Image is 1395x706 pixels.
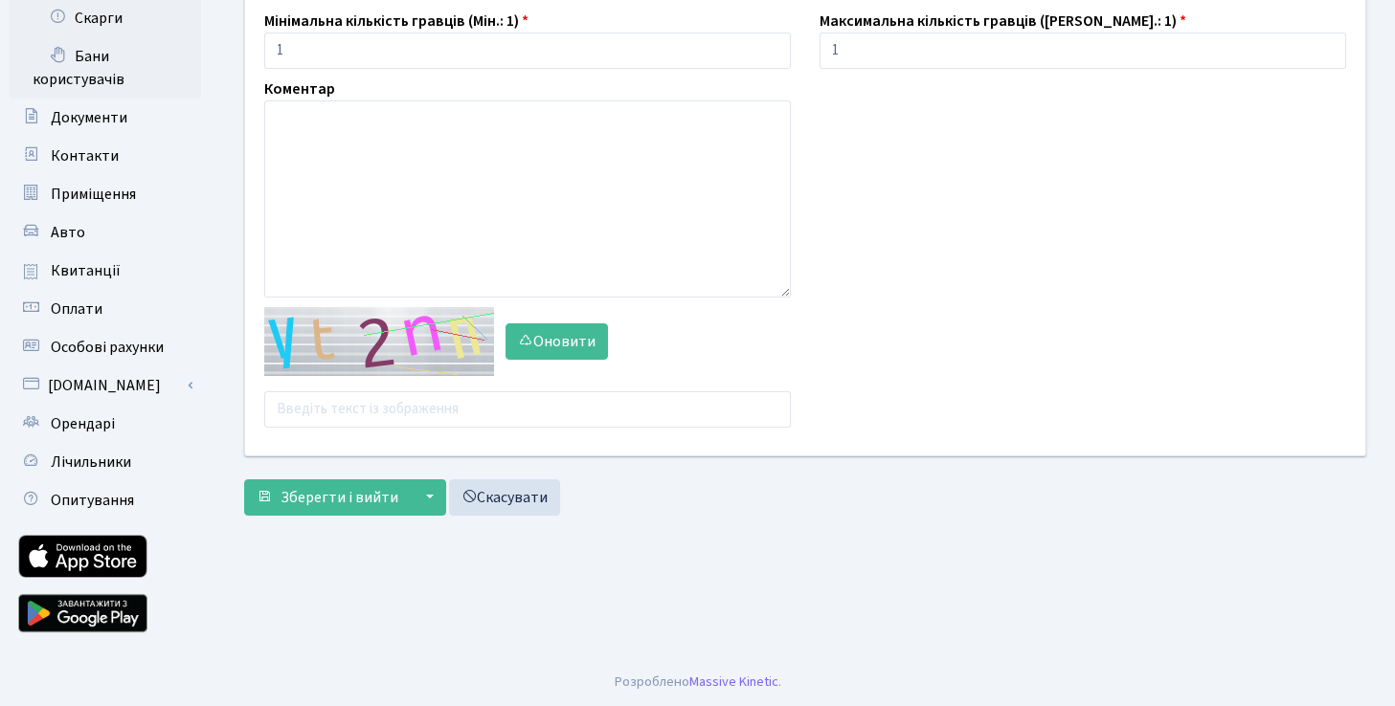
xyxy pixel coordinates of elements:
[264,77,335,100] label: Коментар
[10,213,201,252] a: Авто
[615,672,781,693] div: Розроблено .
[244,479,411,516] button: Зберегти і вийти
[51,184,136,205] span: Приміщення
[506,323,608,360] button: Оновити
[10,137,201,175] a: Контакти
[51,413,115,434] span: Орендарі
[51,490,134,511] span: Опитування
[51,298,102,320] span: Оплати
[281,487,398,508] span: Зберегти і вийти
[449,479,560,516] a: Скасувати
[51,260,121,281] span: Квитанції
[10,37,201,99] a: Бани користувачів
[51,337,164,358] span: Особові рахунки
[10,481,201,519] a: Опитування
[689,672,778,692] a: Massive Kinetic
[264,307,494,376] img: default
[264,391,791,428] input: Введіть текст із зображення
[51,107,127,128] span: Документи
[10,175,201,213] a: Приміщення
[10,99,201,137] a: Документи
[10,290,201,328] a: Оплати
[820,10,1186,33] label: Максимальна кількість гравців ([PERSON_NAME].: 1)
[10,328,201,366] a: Особові рахунки
[10,405,201,443] a: Орендарі
[51,145,119,166] span: Контакти
[264,10,529,33] label: Мінімальна кількість гравців (Мін.: 1)
[10,443,201,481] a: Лічильники
[10,252,201,290] a: Квитанції
[51,452,131,473] span: Лічильники
[10,366,201,405] a: [DOMAIN_NAME]
[51,222,85,243] span: Авто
